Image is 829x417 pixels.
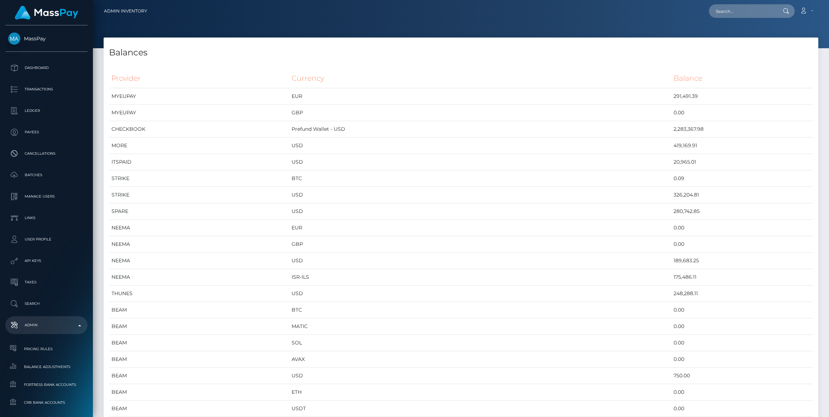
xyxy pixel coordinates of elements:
[8,213,85,223] p: Links
[5,273,88,291] a: Taxes
[8,277,85,288] p: Taxes
[289,335,671,351] td: SOL
[289,121,671,138] td: Prefund Wallet - USD
[109,121,289,138] td: CHECKBOOK
[289,138,671,154] td: USD
[5,80,88,98] a: Transactions
[109,368,289,384] td: BEAM
[109,105,289,121] td: MYEUPAY
[5,359,88,374] a: Balance Adjustments
[8,320,85,331] p: Admin
[289,105,671,121] td: GBP
[289,187,671,203] td: USD
[8,33,20,45] img: MassPay
[709,4,776,18] input: Search...
[109,236,289,253] td: NEEMA
[109,203,289,220] td: SPARE
[109,335,289,351] td: BEAM
[5,230,88,248] a: User Profile
[671,170,813,187] td: 0.09
[671,253,813,269] td: 189,683.25
[671,335,813,351] td: 0.00
[671,236,813,253] td: 0.00
[671,203,813,220] td: 280,742.85
[8,255,85,266] p: API Keys
[8,84,85,95] p: Transactions
[671,368,813,384] td: 750.00
[8,170,85,180] p: Batches
[5,295,88,313] a: Search
[671,302,813,318] td: 0.00
[671,220,813,236] td: 0.00
[109,253,289,269] td: NEEMA
[8,127,85,138] p: Payees
[109,154,289,170] td: ITSPAID
[289,286,671,302] td: USD
[5,145,88,163] a: Cancellations
[289,384,671,401] td: ETH
[109,318,289,335] td: BEAM
[289,269,671,286] td: ISR-ILS
[8,381,85,389] span: Fortress Bank Accounts
[289,253,671,269] td: USD
[5,316,88,334] a: Admin
[671,286,813,302] td: 248,288.11
[8,345,85,353] span: Pricing Rules
[289,401,671,417] td: USDT
[289,318,671,335] td: MATIC
[109,187,289,203] td: STRIKE
[8,398,85,407] span: CRB Bank Accounts
[671,69,813,88] th: Balance
[289,203,671,220] td: USD
[15,6,78,20] img: MassPay Logo
[8,191,85,202] p: Manage Users
[109,220,289,236] td: NEEMA
[109,351,289,368] td: BEAM
[5,188,88,205] a: Manage Users
[671,269,813,286] td: 175,486.11
[289,220,671,236] td: EUR
[671,401,813,417] td: 0.00
[8,148,85,159] p: Cancellations
[671,318,813,335] td: 0.00
[8,234,85,245] p: User Profile
[289,236,671,253] td: GBP
[671,121,813,138] td: 2,283,367.98
[5,395,88,410] a: CRB Bank Accounts
[109,384,289,401] td: BEAM
[671,105,813,121] td: 0.00
[671,88,813,105] td: 291,491.39
[289,302,671,318] td: BTC
[109,286,289,302] td: THUNES
[289,154,671,170] td: USD
[5,252,88,270] a: API Keys
[8,363,85,371] span: Balance Adjustments
[109,88,289,105] td: MYEUPAY
[8,105,85,116] p: Ledger
[671,154,813,170] td: 20,965.01
[5,209,88,227] a: Links
[289,88,671,105] td: EUR
[671,187,813,203] td: 326,204.81
[109,46,813,59] h4: Balances
[5,59,88,77] a: Dashboard
[109,269,289,286] td: NEEMA
[671,384,813,401] td: 0.00
[109,138,289,154] td: MORE
[5,341,88,357] a: Pricing Rules
[109,302,289,318] td: BEAM
[5,377,88,392] a: Fortress Bank Accounts
[5,123,88,141] a: Payees
[8,63,85,73] p: Dashboard
[289,351,671,368] td: AVAX
[104,4,147,19] a: Admin Inventory
[8,298,85,309] p: Search
[5,35,88,42] span: MassPay
[109,69,289,88] th: Provider
[671,351,813,368] td: 0.00
[289,170,671,187] td: BTC
[109,401,289,417] td: BEAM
[5,166,88,184] a: Batches
[5,102,88,120] a: Ledger
[671,138,813,154] td: 419,169.91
